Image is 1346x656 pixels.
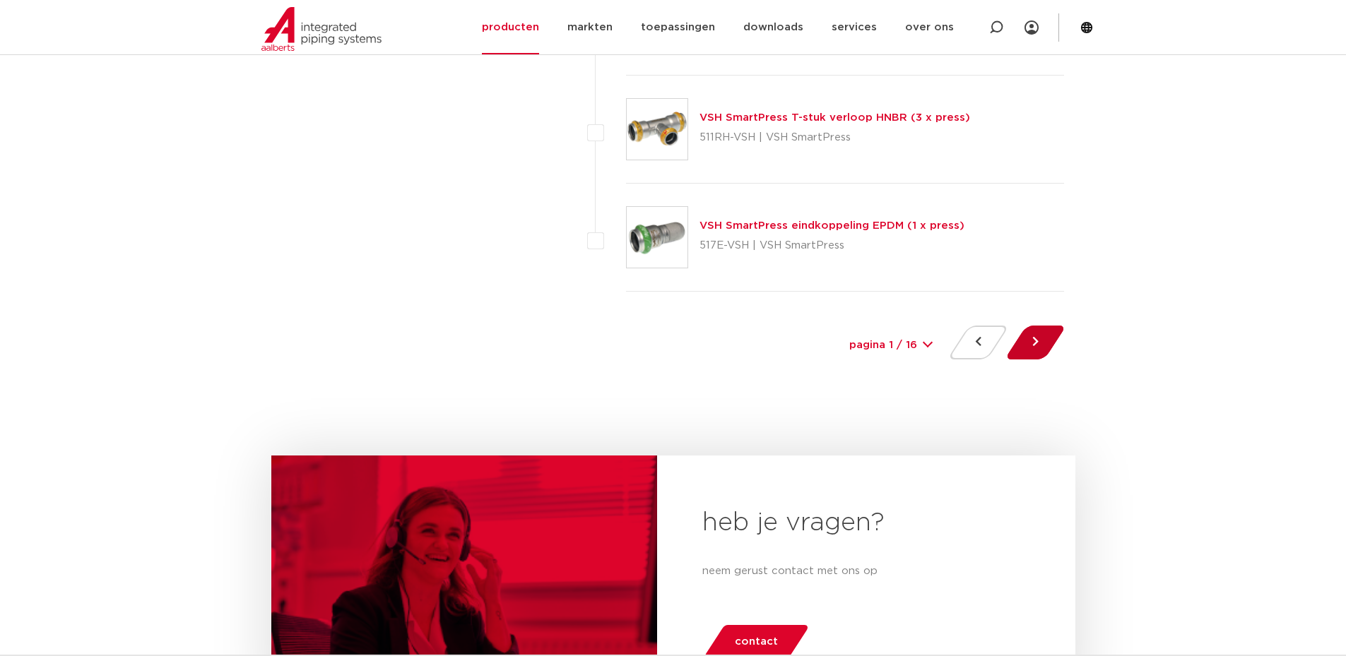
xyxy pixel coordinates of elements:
[627,207,687,268] img: Thumbnail for VSH SmartPress eindkoppeling EPDM (1 x press)
[699,112,970,123] a: VSH SmartPress T-stuk verloop HNBR (3 x press)
[702,563,1030,580] p: neem gerust contact met ons op
[627,99,687,160] img: Thumbnail for VSH SmartPress T-stuk verloop HNBR (3 x press)
[702,506,1030,540] h2: heb je vragen?
[699,126,970,149] p: 511RH-VSH | VSH SmartPress
[735,631,778,653] span: contact
[699,220,964,231] a: VSH SmartPress eindkoppeling EPDM (1 x press)
[699,234,964,257] p: 517E-VSH | VSH SmartPress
